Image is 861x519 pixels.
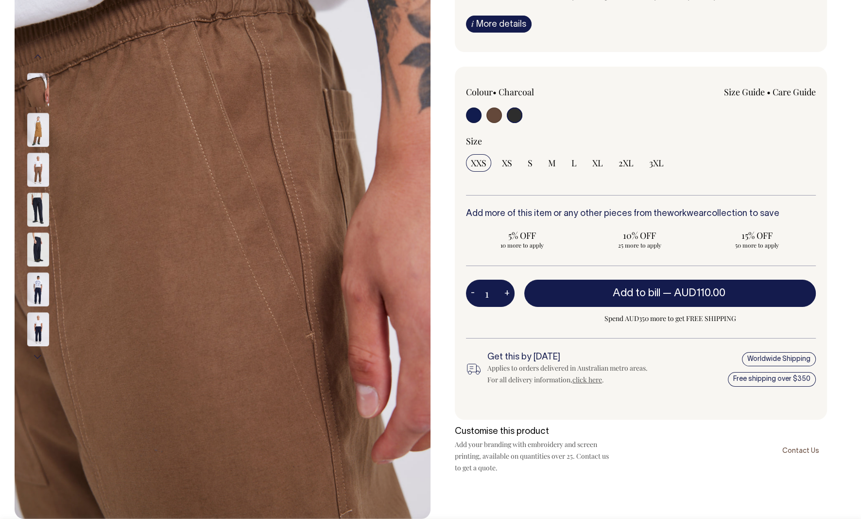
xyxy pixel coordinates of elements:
[27,272,49,306] img: dark-navy
[775,439,827,462] a: Contact Us
[27,153,49,187] img: chocolate
[619,157,634,169] span: 2XL
[471,18,474,29] span: i
[613,288,660,298] span: Add to bill
[27,73,49,107] img: chocolate
[588,241,690,249] span: 25 more to apply
[543,154,561,172] input: M
[499,86,534,98] label: Charcoal
[524,280,816,307] button: Add to bill —AUD110.00
[27,233,49,267] img: dark-navy
[571,157,577,169] span: L
[497,154,517,172] input: XS
[523,154,537,172] input: S
[614,154,638,172] input: 2XL
[466,86,606,98] div: Colour
[471,241,573,249] span: 10 more to apply
[466,154,491,172] input: XXS
[706,241,808,249] span: 50 more to apply
[487,353,657,362] h6: Get this by [DATE]
[701,227,813,252] input: 15% OFF 50 more to apply
[706,230,808,241] span: 15% OFF
[455,439,610,474] p: Add your branding with embroidery and screen printing, available on quantities over 25. Contact u...
[587,154,608,172] input: XL
[674,288,725,298] span: AUD110.00
[667,210,706,218] a: workwear
[31,346,45,368] button: Next
[27,113,49,147] img: chocolate
[466,135,816,147] div: Size
[27,193,49,227] img: dark-navy
[528,157,533,169] span: S
[649,157,664,169] span: 3XL
[466,209,816,219] h6: Add more of this item or any other pieces from the collection to save
[548,157,556,169] span: M
[767,86,771,98] span: •
[27,312,49,346] img: dark-navy
[471,157,486,169] span: XXS
[663,288,728,298] span: —
[471,230,573,241] span: 5% OFF
[31,46,45,68] button: Previous
[502,157,512,169] span: XS
[487,362,657,386] div: Applies to orders delivered in Australian metro areas. For all delivery information, .
[644,154,669,172] input: 3XL
[466,16,532,33] a: iMore details
[572,375,602,384] a: click here
[773,86,816,98] a: Care Guide
[584,227,695,252] input: 10% OFF 25 more to apply
[567,154,582,172] input: L
[588,230,690,241] span: 10% OFF
[466,227,578,252] input: 5% OFF 10 more to apply
[524,313,816,324] span: Spend AUD350 more to get FREE SHIPPING
[499,284,515,303] button: +
[493,86,497,98] span: •
[466,284,480,303] button: -
[592,157,603,169] span: XL
[455,427,610,437] h6: Customise this product
[724,86,765,98] a: Size Guide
